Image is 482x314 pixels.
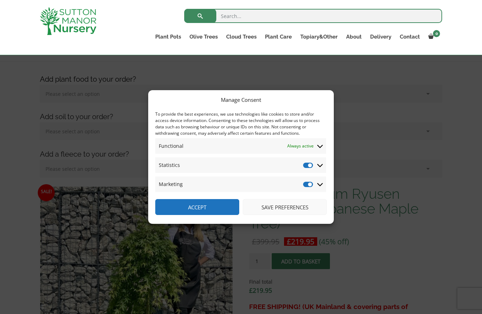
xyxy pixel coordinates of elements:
[424,32,442,42] a: 0
[296,32,342,42] a: Topiary&Other
[287,142,314,150] span: Always active
[155,157,326,173] summary: Statistics
[155,176,326,192] summary: Marketing
[155,111,326,136] div: To provide the best experiences, we use technologies like cookies to store and/or access device i...
[366,32,396,42] a: Delivery
[155,138,326,154] summary: Functional Always active
[159,180,183,188] span: Marketing
[433,30,440,37] span: 0
[155,199,239,215] button: Accept
[151,32,185,42] a: Plant Pots
[222,32,261,42] a: Cloud Trees
[40,7,96,35] img: logo
[396,32,424,42] a: Contact
[243,199,327,215] button: Save preferences
[184,9,442,23] input: Search...
[342,32,366,42] a: About
[159,161,180,169] span: Statistics
[159,142,183,150] span: Functional
[185,32,222,42] a: Olive Trees
[261,32,296,42] a: Plant Care
[221,95,261,104] div: Manage Consent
